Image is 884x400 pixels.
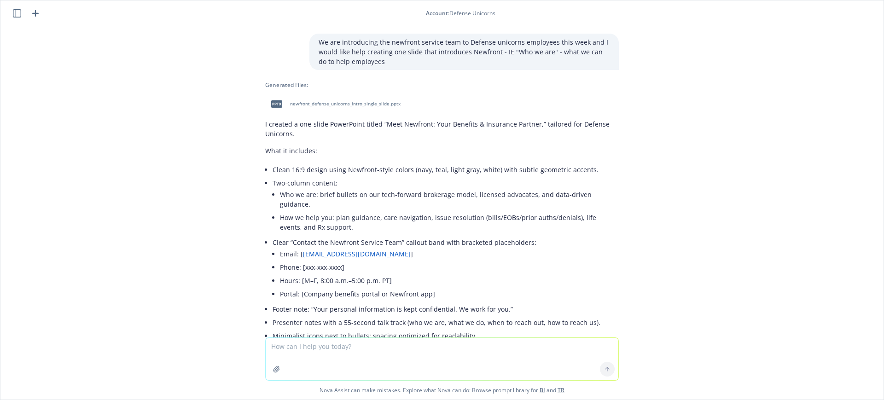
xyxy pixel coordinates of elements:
p: What it includes: [265,146,619,156]
div: Generated Files: [265,81,619,89]
li: Email: [ ] [280,247,619,261]
a: BI [540,386,545,394]
p: We are introducing the newfront service team to Defense unicorns employees this week and I would ... [319,37,610,66]
li: Clear “Contact the Newfront Service Team” callout band with bracketed placeholders: [273,236,619,302]
li: Minimalist icons next to bullets; spacing optimized for readability. [273,329,619,342]
li: Hours: [M–F, 8:00 a.m.–5:00 p.m. PT] [280,274,619,287]
span: newfront_defense_unicorns_intro_single_slide.pptx [290,101,401,107]
li: Phone: [xxx-xxx-xxxx] [280,261,619,274]
li: Footer note: “Your personal information is kept confidential. We work for you.” [273,302,619,316]
a: [EMAIL_ADDRESS][DOMAIN_NAME] [303,249,411,258]
span: pptx [271,100,282,107]
li: How we help you: plan guidance, care navigation, issue resolution (bills/EOBs/prior auths/denials... [280,211,619,234]
span: Account [426,9,448,17]
li: Portal: [Company benefits portal or Newfront app] [280,287,619,301]
span: Nova Assist can make mistakes. Explore what Nova can do: Browse prompt library for and [4,381,880,400]
div: : Defense Unicorns [426,9,495,17]
li: Two-column content: [273,176,619,236]
li: Who we are: brief bullets on our tech-forward brokerage model, licensed advocates, and data-drive... [280,188,619,211]
li: Clean 16:9 design using Newfront-style colors (navy, teal, light gray, white) with subtle geometr... [273,163,619,176]
p: I created a one-slide PowerPoint titled “Meet Newfront: Your Benefits & Insurance Partner,” tailo... [265,119,619,139]
a: TR [558,386,564,394]
li: Presenter notes with a 55-second talk track (who we are, what we do, when to reach out, how to re... [273,316,619,329]
div: pptxnewfront_defense_unicorns_intro_single_slide.pptx [265,93,402,116]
